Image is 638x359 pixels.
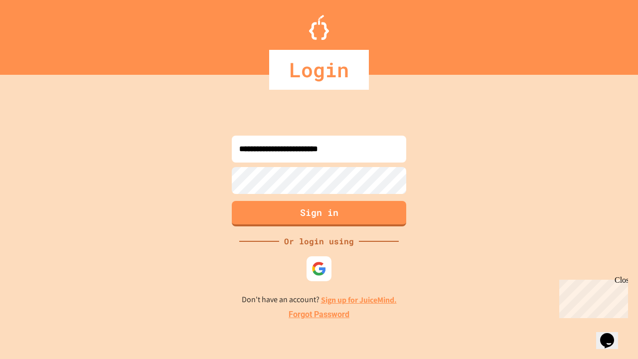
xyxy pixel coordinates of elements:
img: google-icon.svg [312,261,326,276]
a: Forgot Password [289,309,349,321]
iframe: chat widget [596,319,628,349]
a: Sign up for JuiceMind. [321,295,397,305]
button: Sign in [232,201,406,226]
iframe: chat widget [555,276,628,318]
img: Logo.svg [309,15,329,40]
div: Chat with us now!Close [4,4,69,63]
div: Or login using [279,235,359,247]
div: Login [269,50,369,90]
p: Don't have an account? [242,294,397,306]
